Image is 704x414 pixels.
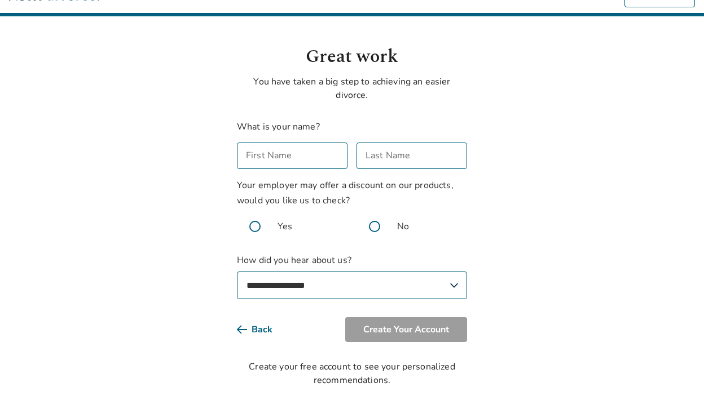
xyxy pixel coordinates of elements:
[237,317,291,342] button: Back
[237,253,467,299] label: How did you hear about us?
[237,271,467,299] select: How did you hear about us?
[278,220,292,233] span: Yes
[237,75,467,102] p: You have taken a big step to achieving an easier divorce.
[345,317,467,342] button: Create Your Account
[237,121,320,133] label: What is your name?
[397,220,409,233] span: No
[237,43,467,70] h1: Great work
[237,360,467,387] div: Create your free account to see your personalized recommendations.
[648,360,704,414] iframe: Chat Widget
[237,179,454,207] span: Your employer may offer a discount on our products, would you like us to check?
